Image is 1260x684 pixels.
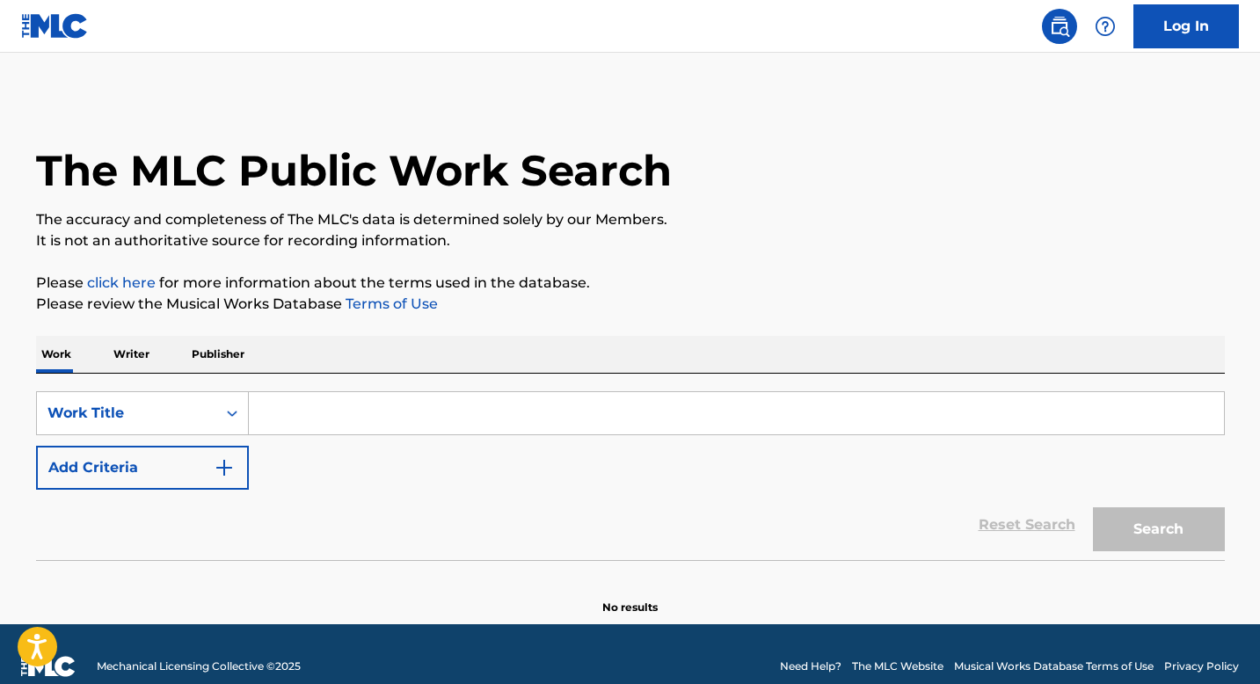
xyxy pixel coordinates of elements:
p: Please for more information about the terms used in the database. [36,273,1225,294]
p: Please review the Musical Works Database [36,294,1225,315]
button: Add Criteria [36,446,249,490]
h1: The MLC Public Work Search [36,144,672,197]
p: Work [36,336,76,373]
a: Public Search [1042,9,1077,44]
div: Work Title [47,403,206,424]
p: No results [602,578,658,615]
p: It is not an authoritative source for recording information. [36,230,1225,251]
p: Publisher [186,336,250,373]
a: Musical Works Database Terms of Use [954,659,1154,674]
span: Mechanical Licensing Collective © 2025 [97,659,301,674]
img: 9d2ae6d4665cec9f34b9.svg [214,457,235,478]
a: The MLC Website [852,659,943,674]
p: The accuracy and completeness of The MLC's data is determined solely by our Members. [36,209,1225,230]
a: Need Help? [780,659,841,674]
img: logo [21,656,76,677]
form: Search Form [36,391,1225,560]
a: Terms of Use [342,295,438,312]
a: Log In [1133,4,1239,48]
div: Help [1088,9,1123,44]
p: Writer [108,336,155,373]
img: MLC Logo [21,13,89,39]
a: click here [87,274,156,291]
a: Privacy Policy [1164,659,1239,674]
img: help [1095,16,1116,37]
img: search [1049,16,1070,37]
